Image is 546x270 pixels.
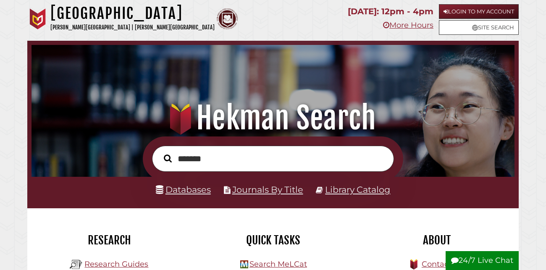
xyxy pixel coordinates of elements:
img: Hekman Library Logo [240,260,248,268]
h1: Hekman Search [40,100,507,136]
a: Databases [156,184,211,195]
img: Calvin University [27,8,48,29]
h2: Research [34,233,185,247]
h2: About [361,233,512,247]
a: Contact Us [422,260,463,269]
a: Search MeLCat [249,260,307,269]
p: [PERSON_NAME][GEOGRAPHIC_DATA] | [PERSON_NAME][GEOGRAPHIC_DATA] [50,23,215,32]
h1: [GEOGRAPHIC_DATA] [50,4,215,23]
a: Site Search [439,20,519,35]
img: Calvin Theological Seminary [217,8,238,29]
button: Search [160,152,176,165]
a: Research Guides [84,260,148,269]
a: Login to My Account [439,4,519,19]
h2: Quick Tasks [197,233,349,247]
a: Journals By Title [232,184,303,195]
p: [DATE]: 12pm - 4pm [348,4,433,19]
a: Library Catalog [325,184,390,195]
a: More Hours [383,21,433,30]
i: Search [164,154,172,163]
